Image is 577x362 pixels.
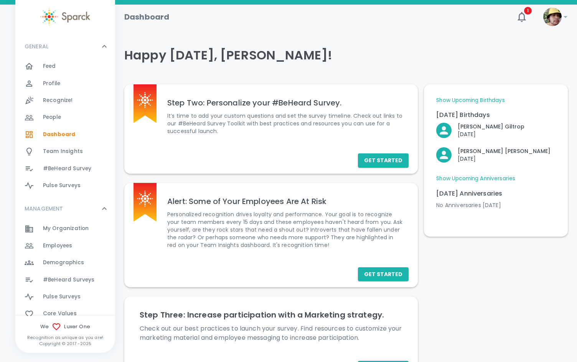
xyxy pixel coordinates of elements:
[15,220,115,237] a: My Organization
[137,191,153,207] img: Sparck logo
[15,143,115,160] a: Team Insights
[513,8,531,26] button: 1
[43,80,60,87] span: Profile
[15,92,115,109] a: Recognize!
[167,211,402,249] p: Personalized recognition drives loyalty and performance. Your goal is to recognize your team memb...
[43,131,75,138] span: Dashboard
[15,288,115,305] a: Pulse Surveys
[167,112,402,135] p: It’s time to add your custom questions and set the survey timeline. Check out links to our #BeHea...
[15,160,115,177] a: #BeHeard Survey
[15,254,115,271] a: Demographics
[436,201,556,209] p: No Anniversaries [DATE]
[15,334,115,341] p: Recognition as unique as you are!
[140,309,402,321] h6: Step Three: Increase participation with a Marketing strategy.
[43,225,89,232] span: My Organization
[43,63,56,70] span: Feed
[15,75,115,92] a: Profile
[15,109,115,126] a: People
[43,259,84,267] span: Demographics
[15,197,115,220] div: MANAGEMENT
[25,205,63,212] p: MANAGEMENT
[436,97,504,104] a: Show Upcoming Birthdays
[43,165,91,173] span: #BeHeard Survey
[124,11,169,23] h1: Dashboard
[15,341,115,347] p: Copyright © 2017 - 2025
[40,8,90,26] img: Sparck logo
[140,324,402,342] p: Check out our best practices to launch your survey. Find resources to customize your marketing ma...
[43,310,77,318] span: Core Values
[15,58,115,197] div: GENERAL
[124,48,568,63] h4: Happy [DATE], [PERSON_NAME]!
[137,92,153,108] img: Sparck logo
[15,8,115,26] a: Sparck logo
[43,182,81,189] span: Pulse Surveys
[15,177,115,194] a: Pulse Surveys
[15,271,115,288] a: #BeHeard Surveys
[167,195,402,207] h6: Alert: Some of Your Employees Are At Risk
[43,148,83,155] span: Team Insights
[430,117,524,138] div: Click to Recognize!
[167,97,402,109] h6: Step Two: Personalize your #BeHeard Survey.
[25,43,48,50] p: GENERAL
[358,153,409,168] button: Get Started
[430,141,551,163] div: Click to Recognize!
[436,175,515,183] a: Show Upcoming Anniversaries
[458,147,551,155] p: [PERSON_NAME] [PERSON_NAME]
[543,8,562,26] img: Picture of Marlon
[15,305,115,322] a: Core Values
[43,97,73,104] span: Recognize!
[458,123,524,130] p: [PERSON_NAME] Giltrop
[458,130,524,138] p: [DATE]
[15,126,115,143] a: Dashboard
[43,114,61,121] span: People
[436,123,524,138] button: Click to Recognize!
[436,189,556,198] p: [DATE] Anniversaries
[436,110,556,120] p: [DATE] Birthdays
[436,147,551,163] button: Click to Recognize!
[358,267,409,281] button: Get Started
[43,293,81,301] span: Pulse Surveys
[15,58,115,75] a: Feed
[43,276,94,284] span: #BeHeard Surveys
[15,322,115,331] span: We Luxer One
[43,242,72,250] span: Employees
[15,35,115,58] div: GENERAL
[458,155,551,163] p: [DATE]
[15,237,115,254] a: Employees
[524,7,532,15] span: 1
